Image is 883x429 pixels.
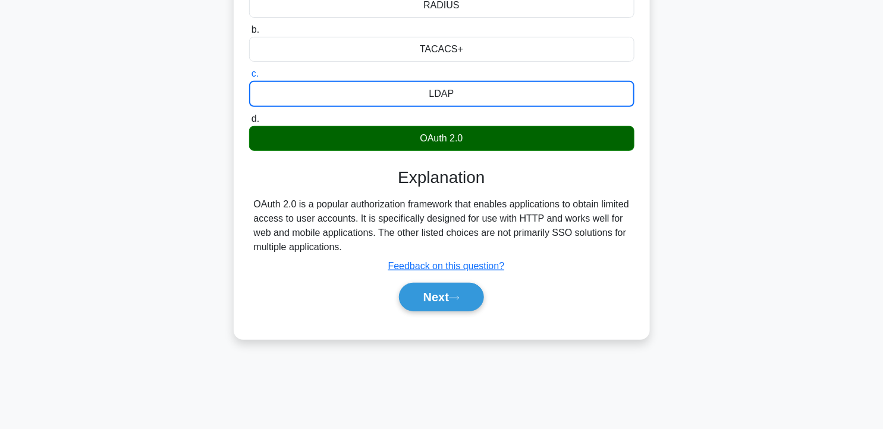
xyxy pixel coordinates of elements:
[249,126,634,151] div: OAuth 2.0
[252,113,259,124] span: d.
[256,168,627,188] h3: Explanation
[249,81,634,107] div: LDAP
[399,283,484,311] button: Next
[254,197,630,254] div: OAuth 2.0 is a popular authorization framework that enables applications to obtain limited access...
[249,37,634,62] div: TACACS+
[388,261,505,271] a: Feedback on this question?
[252,24,259,34] span: b.
[252,68,259,78] span: c.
